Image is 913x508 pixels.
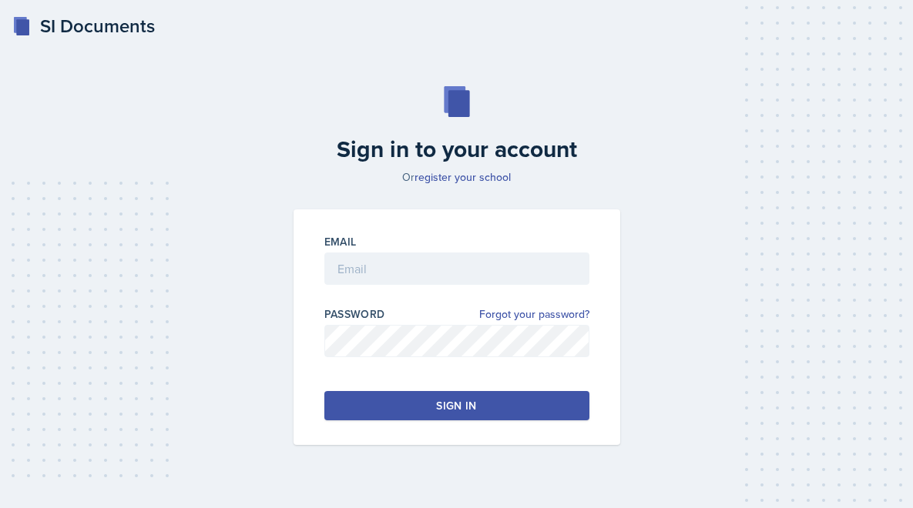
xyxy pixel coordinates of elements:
[479,306,589,323] a: Forgot your password?
[324,252,589,285] input: Email
[415,169,511,185] a: register your school
[436,398,476,413] div: Sign in
[324,391,589,420] button: Sign in
[12,12,155,40] a: SI Documents
[284,169,629,185] p: Or
[284,135,629,163] h2: Sign in to your account
[324,234,357,249] label: Email
[324,306,385,322] label: Password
